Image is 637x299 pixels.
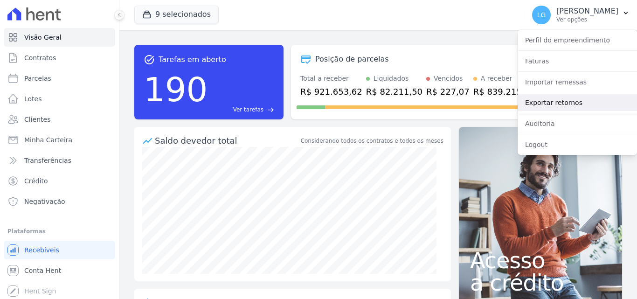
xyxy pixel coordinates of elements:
div: A receber [481,74,512,83]
span: Clientes [24,115,50,124]
span: Tarefas em aberto [159,54,226,65]
a: Contratos [4,49,115,67]
span: Contratos [24,53,56,63]
div: R$ 839.215,05 [473,85,535,98]
button: LG [PERSON_NAME] Ver opções [525,2,637,28]
div: Total a receber [300,74,362,83]
a: Faturas [518,53,637,70]
span: Negativação [24,197,65,206]
a: Logout [518,136,637,153]
span: Parcelas [24,74,51,83]
a: Ver tarefas east [211,105,274,114]
a: Crédito [4,172,115,190]
span: LG [537,12,546,18]
span: Lotes [24,94,42,104]
a: Recebíveis [4,241,115,259]
div: Considerando todos os contratos e todos os meses [301,137,443,145]
span: Minha Carteira [24,135,72,145]
a: Transferências [4,151,115,170]
a: Visão Geral [4,28,115,47]
span: Recebíveis [24,245,59,255]
div: Plataformas [7,226,111,237]
span: task_alt [144,54,155,65]
p: Ver opções [556,16,618,23]
div: R$ 82.211,50 [366,85,422,98]
a: Exportar retornos [518,94,637,111]
div: R$ 227,07 [426,85,470,98]
a: Importar remessas [518,74,637,90]
a: Lotes [4,90,115,108]
span: Crédito [24,176,48,186]
a: Negativação [4,192,115,211]
a: Auditoria [518,115,637,132]
div: Posição de parcelas [315,54,389,65]
span: Conta Hent [24,266,61,275]
span: Acesso [470,249,611,271]
a: Parcelas [4,69,115,88]
span: Ver tarefas [233,105,263,114]
span: Transferências [24,156,71,165]
a: Conta Hent [4,261,115,280]
a: Perfil do empreendimento [518,32,637,49]
div: Liquidados [374,74,409,83]
a: Minha Carteira [4,131,115,149]
p: [PERSON_NAME] [556,7,618,16]
div: 190 [144,65,208,114]
span: a crédito [470,271,611,294]
div: Saldo devedor total [155,134,299,147]
span: east [267,106,274,113]
a: Clientes [4,110,115,129]
div: Vencidos [434,74,463,83]
span: Visão Geral [24,33,62,42]
button: 9 selecionados [134,6,219,23]
div: R$ 921.653,62 [300,85,362,98]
